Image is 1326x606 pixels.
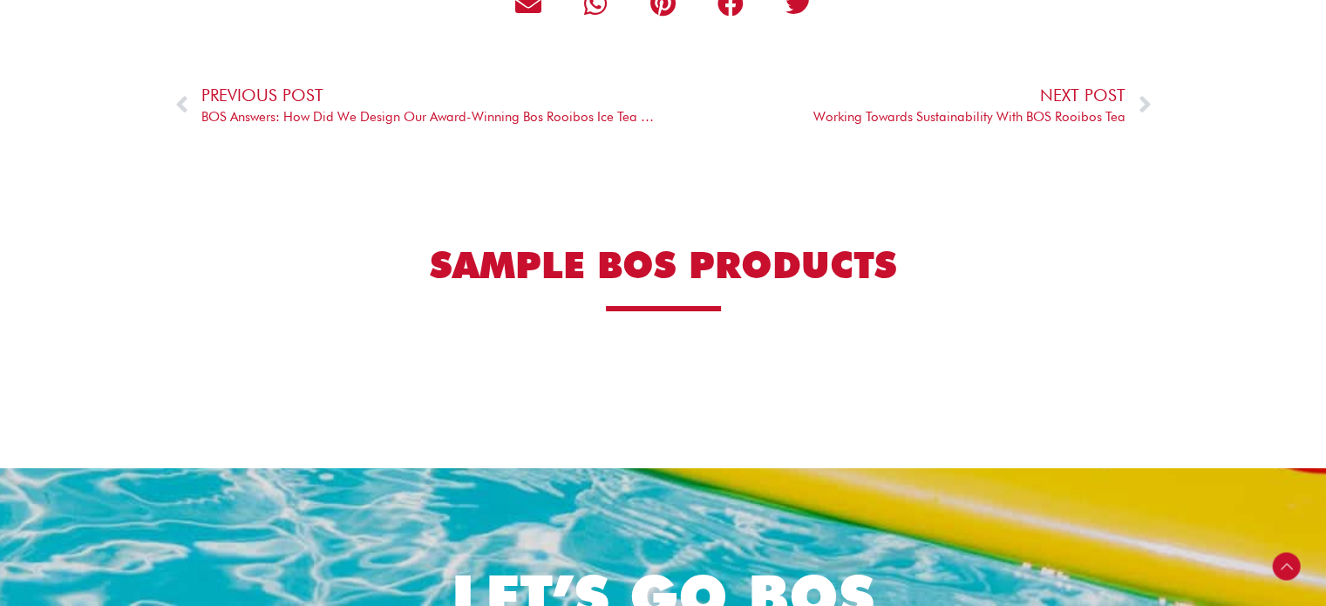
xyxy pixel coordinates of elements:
span: Working Towards Sustainability With BOS Rooibos Tea [813,106,1125,128]
h2: Sample BOS Products [280,242,1047,289]
div: Post Navigation [175,76,1152,137]
a: Next PostWorking Towards Sustainability With BOS Rooibos Tea [663,85,1152,128]
span: BOS Answers: How Did We Design Our Award-Winning Bos Rooibos Ice Tea Can? [201,106,663,128]
a: Previous PostBOS Answers: How Did We Design Our Award-Winning Bos Rooibos Ice Tea Can? [175,85,663,128]
span: Previous Post [201,85,663,106]
span: Next Post [813,85,1125,106]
